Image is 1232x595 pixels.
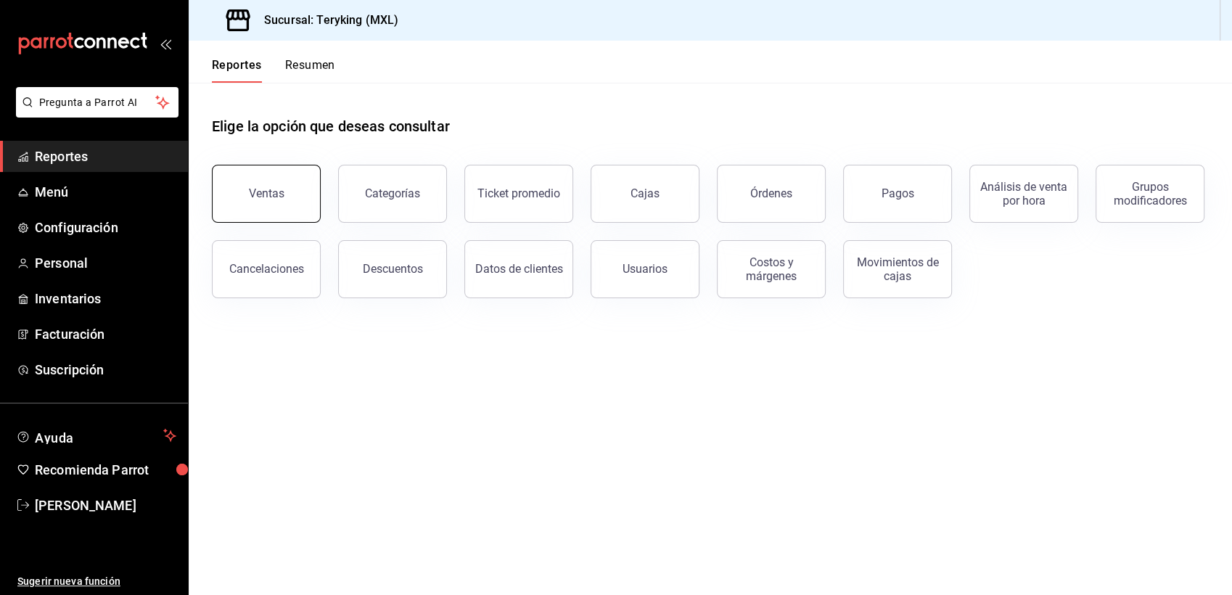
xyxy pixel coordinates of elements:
[979,180,1069,208] div: Análisis de venta por hora
[39,95,156,110] span: Pregunta a Parrot AI
[252,12,398,29] h3: Sucursal: Teryking (MXL)
[464,240,573,298] button: Datos de clientes
[338,165,447,223] button: Categorías
[35,427,157,444] span: Ayuda
[35,147,176,166] span: Reportes
[477,186,560,200] div: Ticket promedio
[475,262,563,276] div: Datos de clientes
[10,105,178,120] a: Pregunta a Parrot AI
[35,324,176,344] span: Facturación
[285,58,335,83] button: Resumen
[338,240,447,298] button: Descuentos
[212,58,335,83] div: navigation tabs
[365,186,420,200] div: Categorías
[212,58,262,83] button: Reportes
[35,496,176,515] span: [PERSON_NAME]
[631,186,660,200] div: Cajas
[35,218,176,237] span: Configuración
[464,165,573,223] button: Ticket promedio
[969,165,1078,223] button: Análisis de venta por hora
[750,186,792,200] div: Órdenes
[1105,180,1195,208] div: Grupos modificadores
[35,182,176,202] span: Menú
[843,165,952,223] button: Pagos
[853,255,943,283] div: Movimientos de cajas
[35,460,176,480] span: Recomienda Parrot
[717,240,826,298] button: Costos y márgenes
[17,574,176,589] span: Sugerir nueva función
[212,240,321,298] button: Cancelaciones
[623,262,668,276] div: Usuarios
[591,165,699,223] button: Cajas
[160,38,171,49] button: open_drawer_menu
[717,165,826,223] button: Órdenes
[16,87,178,118] button: Pregunta a Parrot AI
[35,289,176,308] span: Inventarios
[35,360,176,379] span: Suscripción
[591,240,699,298] button: Usuarios
[212,115,450,137] h1: Elige la opción que deseas consultar
[212,165,321,223] button: Ventas
[1096,165,1204,223] button: Grupos modificadores
[35,253,176,273] span: Personal
[882,186,914,200] div: Pagos
[843,240,952,298] button: Movimientos de cajas
[363,262,423,276] div: Descuentos
[726,255,816,283] div: Costos y márgenes
[249,186,284,200] div: Ventas
[229,262,304,276] div: Cancelaciones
